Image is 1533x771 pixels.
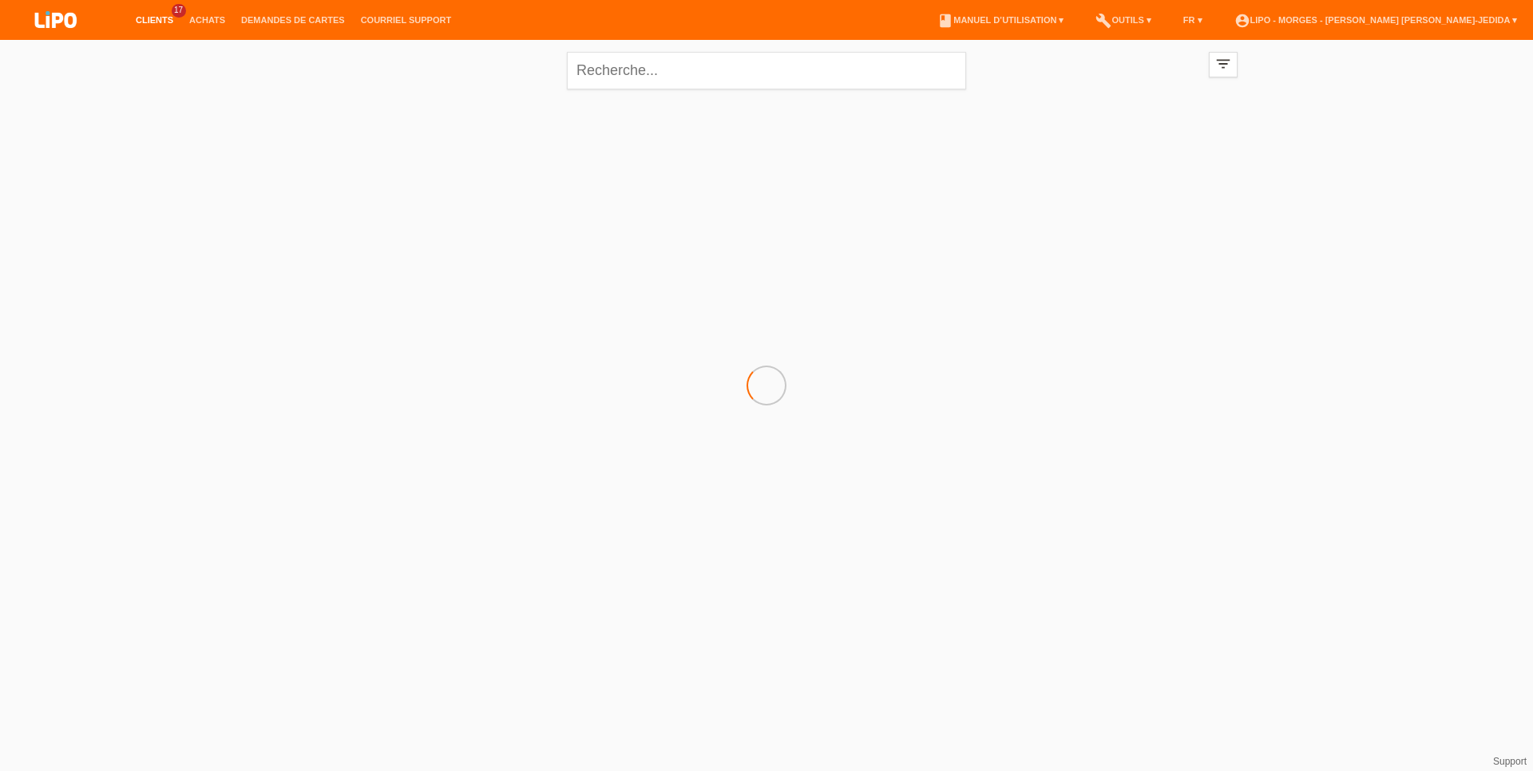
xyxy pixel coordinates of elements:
a: Clients [128,15,181,25]
a: account_circleLIPO - Morges - [PERSON_NAME] [PERSON_NAME]-Jedida ▾ [1226,15,1525,25]
a: FR ▾ [1175,15,1210,25]
i: book [937,13,953,29]
i: filter_list [1214,55,1232,73]
a: LIPO pay [16,33,96,45]
span: 17 [172,4,186,18]
a: Courriel Support [353,15,459,25]
a: bookManuel d’utilisation ▾ [929,15,1072,25]
i: build [1095,13,1111,29]
a: Demandes de cartes [233,15,353,25]
input: Recherche... [567,52,966,89]
a: Support [1493,756,1527,767]
i: account_circle [1234,13,1250,29]
a: Achats [181,15,233,25]
a: buildOutils ▾ [1087,15,1159,25]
